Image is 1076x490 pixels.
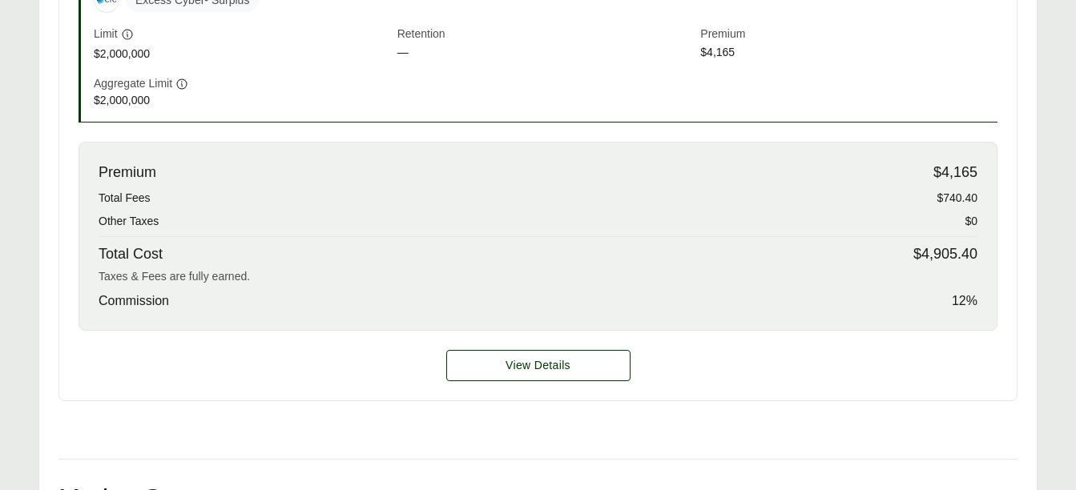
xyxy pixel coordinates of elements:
[397,44,695,62] span: —
[94,26,118,42] span: Limit
[99,213,159,230] span: Other Taxes
[94,75,172,92] span: Aggregate Limit
[913,243,977,265] span: $4,905.40
[952,291,977,311] span: 12 %
[94,46,391,62] span: $2,000,000
[99,190,151,207] span: Total Fees
[965,213,977,230] span: $0
[937,190,977,207] span: $740.40
[700,44,997,62] span: $4,165
[700,26,997,44] span: Premium
[99,162,156,183] span: Premium
[397,26,695,44] span: Retention
[99,268,977,285] div: Taxes & Fees are fully earned.
[99,243,163,265] span: Total Cost
[99,291,169,311] span: Commission
[446,350,631,381] a: CFC details
[933,162,977,183] span: $4,165
[446,350,631,381] button: View Details
[94,92,391,109] span: $2,000,000
[506,357,570,374] span: View Details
